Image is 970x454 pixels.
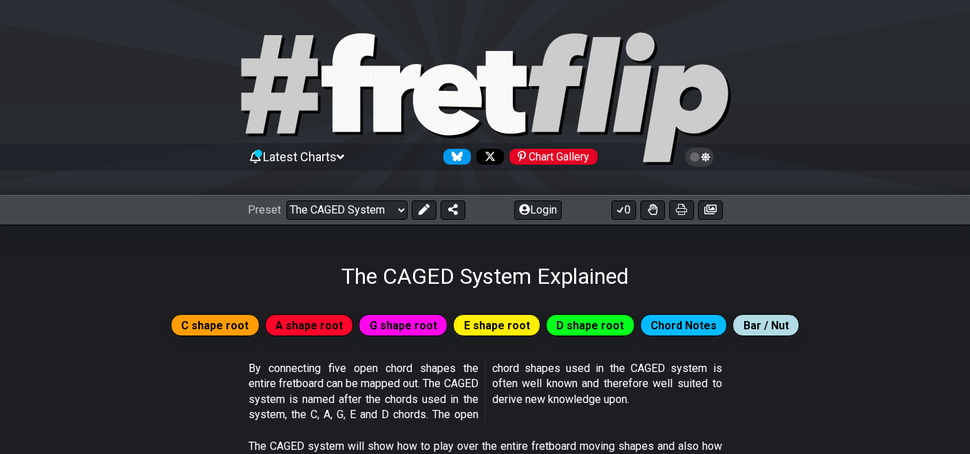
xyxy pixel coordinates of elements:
[504,149,598,165] a: #fretflip at Pinterest
[286,200,408,220] select: Preset
[275,316,343,336] span: A shape root
[370,316,437,336] span: G shape root
[471,149,504,165] a: Follow #fretflip at X
[669,200,694,220] button: Print
[248,203,281,216] span: Preset
[692,151,708,163] span: Toggle light / dark theme
[464,316,530,336] span: E shape root
[181,316,249,336] span: C shape root
[412,200,436,220] button: Edit Preset
[651,316,717,336] span: Chord Notes
[263,149,337,164] span: Latest Charts
[249,361,722,423] p: By connecting five open chord shapes the entire fretboard can be mapped out. The CAGED system is ...
[611,200,636,220] button: 0
[640,200,665,220] button: Toggle Dexterity for all fretkits
[556,316,624,336] span: D shape root
[509,149,598,165] div: Chart Gallery
[441,200,465,220] button: Share Preset
[514,200,562,220] button: Login
[438,149,471,165] a: Follow #fretflip at Bluesky
[744,316,789,336] span: Bar / Nut
[698,200,723,220] button: Create image
[341,263,629,289] h1: The CAGED System Explained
